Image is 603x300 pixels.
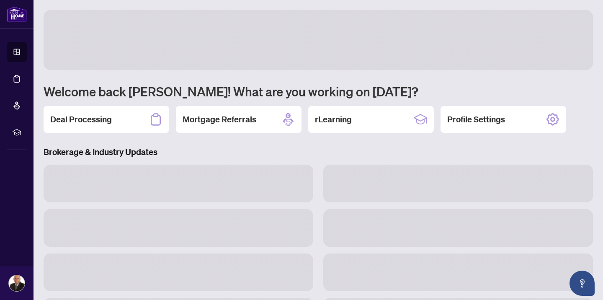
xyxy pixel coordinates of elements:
[9,275,25,291] img: Profile Icon
[447,114,505,125] h2: Profile Settings
[315,114,352,125] h2: rLearning
[7,6,27,22] img: logo
[44,83,593,99] h1: Welcome back [PERSON_NAME]! What are you working on [DATE]?
[44,146,593,158] h3: Brokerage & Industry Updates
[569,271,595,296] button: Open asap
[50,114,112,125] h2: Deal Processing
[183,114,256,125] h2: Mortgage Referrals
